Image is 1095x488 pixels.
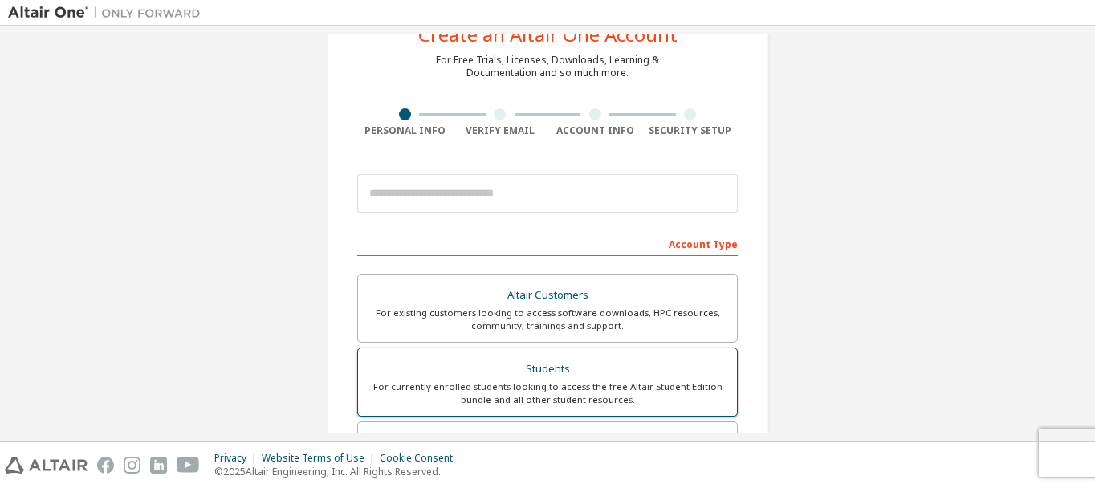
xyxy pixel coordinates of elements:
[5,457,88,474] img: altair_logo.svg
[453,124,548,137] div: Verify Email
[368,380,727,406] div: For currently enrolled students looking to access the free Altair Student Edition bundle and all ...
[357,230,738,256] div: Account Type
[368,358,727,380] div: Students
[380,452,462,465] div: Cookie Consent
[547,124,643,137] div: Account Info
[368,432,727,454] div: Faculty
[177,457,200,474] img: youtube.svg
[214,465,462,478] p: © 2025 Altair Engineering, Inc. All Rights Reserved.
[357,124,453,137] div: Personal Info
[368,307,727,332] div: For existing customers looking to access software downloads, HPC resources, community, trainings ...
[436,54,659,79] div: For Free Trials, Licenses, Downloads, Learning & Documentation and so much more.
[418,25,678,44] div: Create an Altair One Account
[97,457,114,474] img: facebook.svg
[214,452,262,465] div: Privacy
[8,5,209,21] img: Altair One
[150,457,167,474] img: linkedin.svg
[368,284,727,307] div: Altair Customers
[262,452,380,465] div: Website Terms of Use
[643,124,739,137] div: Security Setup
[124,457,140,474] img: instagram.svg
